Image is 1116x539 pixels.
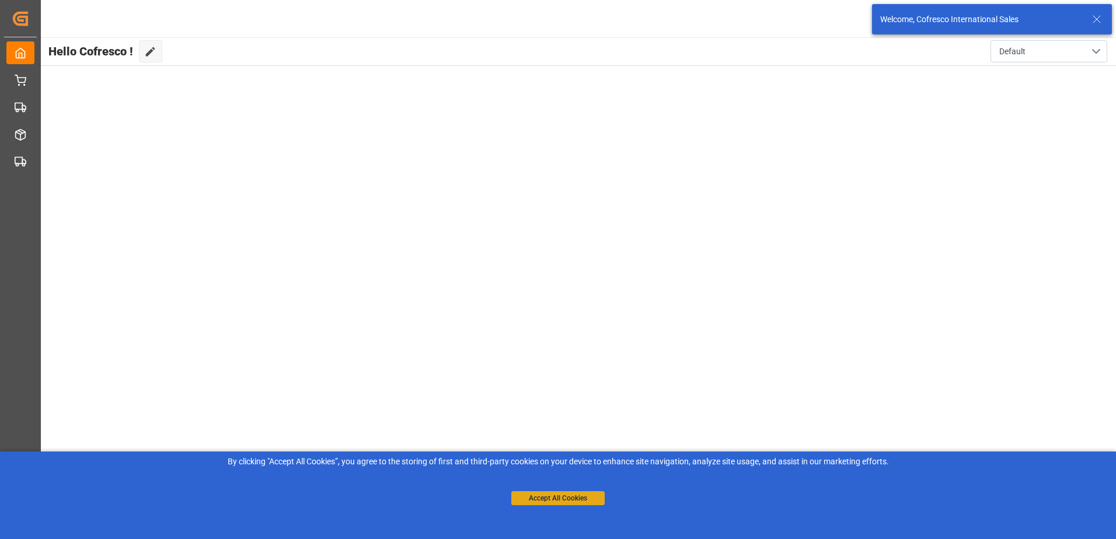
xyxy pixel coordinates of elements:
span: Default [999,45,1026,58]
div: By clicking "Accept All Cookies”, you agree to the storing of first and third-party cookies on yo... [8,456,1108,468]
button: open menu [991,40,1107,62]
span: Hello Cofresco ! [48,40,133,62]
div: Welcome, Cofresco International Sales [880,13,1081,26]
button: Accept All Cookies [511,491,605,505]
